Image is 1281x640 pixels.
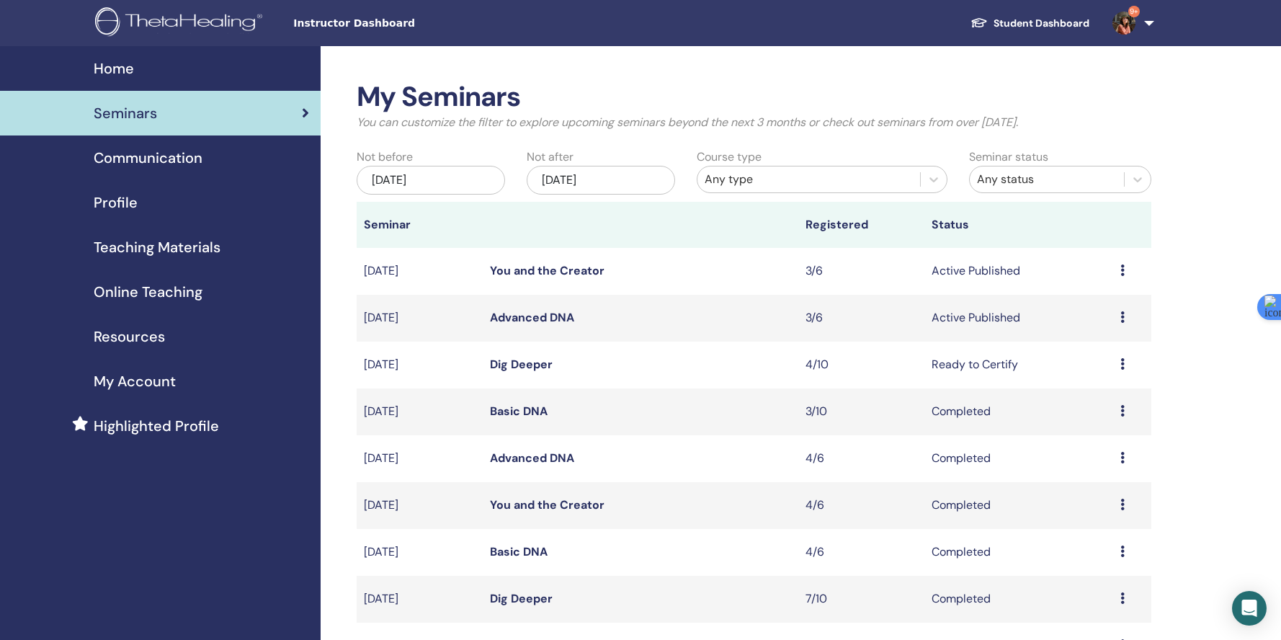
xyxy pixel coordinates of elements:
a: Dig Deeper [490,357,553,372]
label: Not before [357,148,413,166]
span: Highlighted Profile [94,415,219,437]
td: 4/6 [798,435,924,482]
td: 7/10 [798,576,924,623]
th: Seminar [357,202,483,248]
p: You can customize the filter to explore upcoming seminars beyond the next 3 months or check out s... [357,114,1152,131]
td: [DATE] [357,435,483,482]
td: Completed [924,529,1114,576]
td: [DATE] [357,388,483,435]
td: 4/6 [798,482,924,529]
span: Resources [94,326,165,347]
h2: My Seminars [357,81,1152,114]
span: My Account [94,370,176,392]
th: Status [924,202,1114,248]
a: Advanced DNA [490,310,574,325]
th: Registered [798,202,924,248]
img: logo.png [95,7,267,40]
span: Seminars [94,102,157,124]
span: 9+ [1128,6,1140,17]
td: 3/6 [798,248,924,295]
td: Completed [924,482,1114,529]
td: 3/10 [798,388,924,435]
img: graduation-cap-white.svg [970,17,988,29]
label: Course type [697,148,762,166]
a: You and the Creator [490,263,604,278]
span: Online Teaching [94,281,202,303]
div: Any status [977,171,1117,188]
td: 4/6 [798,529,924,576]
a: Basic DNA [490,404,548,419]
td: Completed [924,388,1114,435]
td: [DATE] [357,529,483,576]
a: Advanced DNA [490,450,574,466]
td: Completed [924,435,1114,482]
td: [DATE] [357,342,483,388]
td: Active Published [924,248,1114,295]
td: [DATE] [357,482,483,529]
div: Open Intercom Messenger [1232,591,1267,626]
a: You and the Creator [490,497,604,512]
span: Home [94,58,134,79]
td: [DATE] [357,295,483,342]
span: Instructor Dashboard [293,16,509,31]
img: default.jpg [1112,12,1135,35]
td: [DATE] [357,576,483,623]
a: Student Dashboard [959,10,1101,37]
td: Completed [924,576,1114,623]
div: [DATE] [527,166,675,195]
span: Teaching Materials [94,236,220,258]
div: [DATE] [357,166,505,195]
td: Ready to Certify [924,342,1114,388]
td: [DATE] [357,248,483,295]
td: 4/10 [798,342,924,388]
span: Communication [94,147,202,169]
span: Profile [94,192,138,213]
a: Basic DNA [490,544,548,559]
label: Not after [527,148,573,166]
td: Active Published [924,295,1114,342]
div: Any type [705,171,913,188]
td: 3/6 [798,295,924,342]
a: Dig Deeper [490,591,553,606]
label: Seminar status [969,148,1048,166]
